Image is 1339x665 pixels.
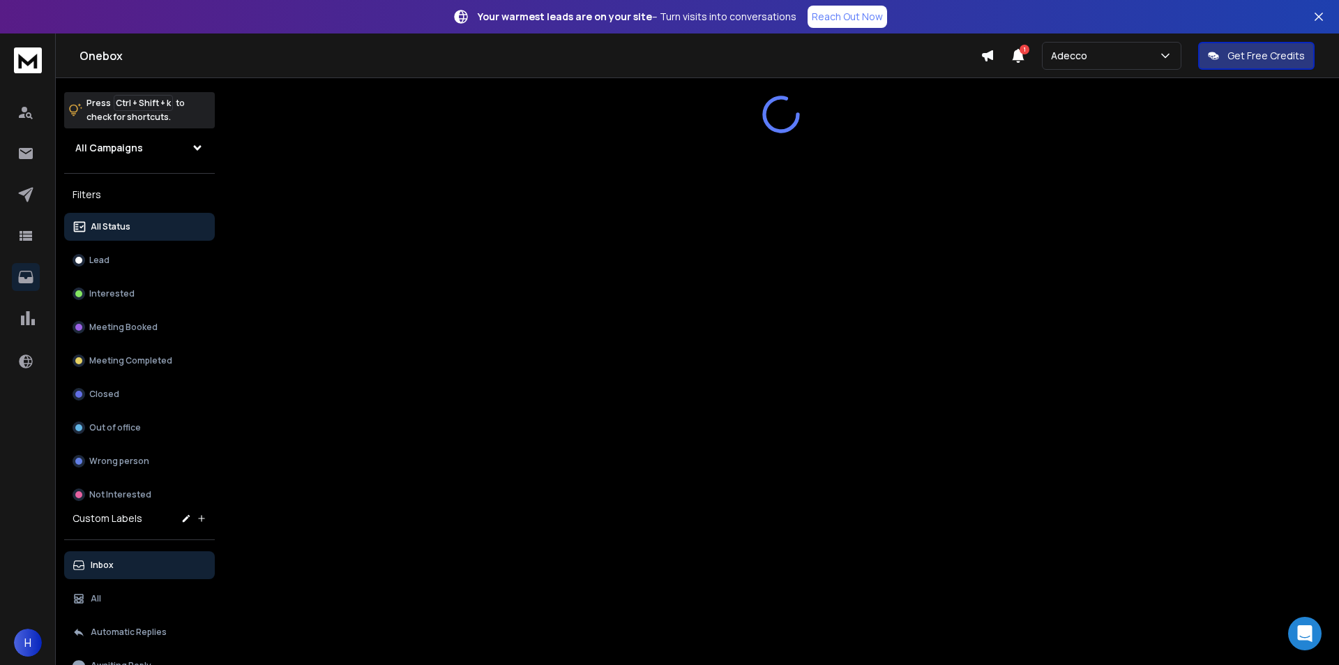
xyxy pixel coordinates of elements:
[64,185,215,204] h3: Filters
[478,10,796,24] p: – Turn visits into conversations
[91,560,114,571] p: Inbox
[64,280,215,308] button: Interested
[89,355,172,366] p: Meeting Completed
[64,414,215,442] button: Out of office
[1227,49,1305,63] p: Get Free Credits
[89,322,158,333] p: Meeting Booked
[64,380,215,408] button: Closed
[91,221,130,232] p: All Status
[86,96,185,124] p: Press to check for shortcuts.
[89,389,119,400] p: Closed
[14,629,42,657] button: H
[1288,617,1322,650] div: Open Intercom Messenger
[91,627,167,638] p: Automatic Replies
[812,10,883,24] p: Reach Out Now
[478,10,652,23] strong: Your warmest leads are on your site
[64,313,215,341] button: Meeting Booked
[89,489,151,500] p: Not Interested
[64,134,215,162] button: All Campaigns
[89,255,109,266] p: Lead
[91,593,101,604] p: All
[1051,49,1093,63] p: Adecco
[64,246,215,274] button: Lead
[64,618,215,646] button: Automatic Replies
[14,47,42,73] img: logo
[75,141,143,155] h1: All Campaigns
[64,447,215,475] button: Wrong person
[89,288,135,299] p: Interested
[114,95,173,111] span: Ctrl + Shift + k
[808,6,887,28] a: Reach Out Now
[80,47,981,64] h1: Onebox
[64,551,215,579] button: Inbox
[1198,42,1315,70] button: Get Free Credits
[64,213,215,241] button: All Status
[1020,45,1029,54] span: 1
[64,347,215,375] button: Meeting Completed
[89,422,141,433] p: Out of office
[89,456,149,467] p: Wrong person
[64,481,215,509] button: Not Interested
[64,585,215,613] button: All
[73,511,142,525] h3: Custom Labels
